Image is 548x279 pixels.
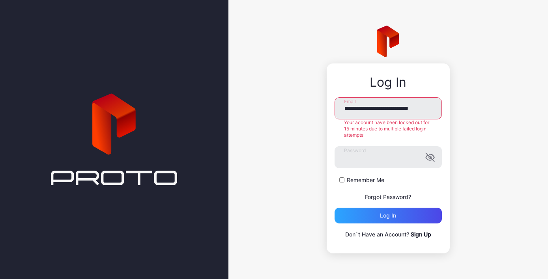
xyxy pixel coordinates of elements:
label: Remember Me [347,176,384,184]
button: Log in [335,208,442,223]
div: Your account have been locked out for 15 minutes due to multiple failed login attempts [335,119,442,138]
a: Sign Up [411,231,431,238]
input: Email [335,97,442,119]
a: Forgot Password? [365,193,411,200]
button: Password [425,153,435,162]
input: Password [335,146,442,168]
div: Log In [335,75,442,89]
div: Log in [380,212,396,219]
p: Don`t Have an Account? [335,230,442,239]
